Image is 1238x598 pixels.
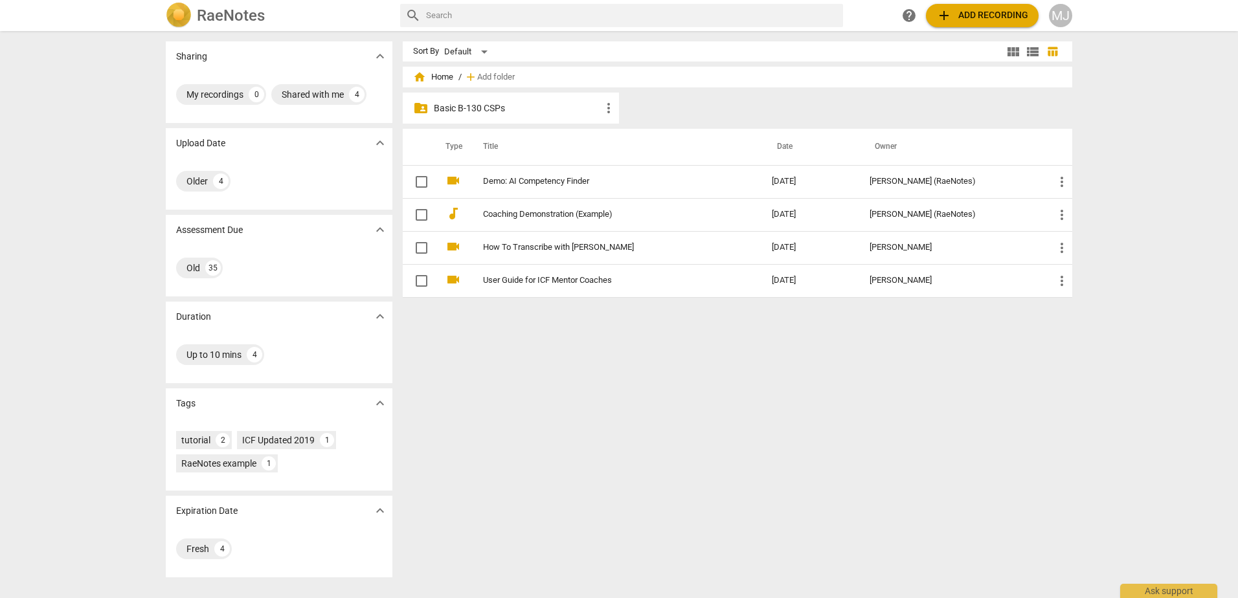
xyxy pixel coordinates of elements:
span: expand_more [372,309,388,324]
span: / [458,72,462,82]
p: Tags [176,397,196,410]
span: more_vert [1054,174,1070,190]
p: Sharing [176,50,207,63]
a: Coaching Demonstration (Example) [483,210,725,219]
div: [PERSON_NAME] (RaeNotes) [870,210,1033,219]
th: Owner [859,129,1044,165]
td: [DATE] [761,198,859,231]
span: home [413,71,426,83]
span: videocam [445,272,461,287]
span: view_module [1006,44,1021,60]
div: 1 [320,433,334,447]
p: Duration [176,310,211,324]
p: Upload Date [176,137,225,150]
button: Show more [370,47,390,66]
span: videocam [445,173,461,188]
span: add [464,71,477,83]
td: [DATE] [761,231,859,264]
span: expand_more [372,135,388,151]
p: Assessment Due [176,223,243,237]
span: videocam [445,239,461,254]
span: expand_more [372,222,388,238]
button: MJ [1049,4,1072,27]
span: expand_more [372,503,388,518]
a: Demo: AI Competency Finder [483,177,725,186]
div: 4 [213,173,229,189]
button: Tile view [1004,42,1023,61]
button: List view [1023,42,1042,61]
p: Expiration Date [176,504,238,518]
span: help [901,8,917,23]
div: 2 [216,433,230,447]
span: expand_more [372,49,388,64]
td: [DATE] [761,165,859,198]
span: audiotrack [445,206,461,221]
div: Default [444,41,492,62]
a: How To Transcribe with [PERSON_NAME] [483,243,725,252]
div: 4 [349,87,365,102]
div: [PERSON_NAME] (RaeNotes) [870,177,1033,186]
span: table_chart [1046,45,1059,58]
div: 1 [262,456,276,471]
div: Older [186,175,208,188]
button: Show more [370,501,390,520]
div: Up to 10 mins [186,348,242,361]
th: Date [761,129,859,165]
div: 35 [205,260,221,276]
a: User Guide for ICF Mentor Coaches [483,276,725,285]
button: Table view [1042,42,1062,61]
button: Show more [370,393,390,413]
div: RaeNotes example [181,457,256,470]
span: add [936,8,952,23]
td: [DATE] [761,264,859,297]
div: [PERSON_NAME] [870,243,1033,252]
img: Logo [166,3,192,28]
div: Sort By [413,47,439,56]
button: Show more [370,133,390,153]
div: 0 [249,87,264,102]
span: Add folder [477,72,515,82]
button: Show more [370,307,390,326]
span: folder_shared [413,100,429,116]
div: ICF Updated 2019 [242,434,315,447]
span: expand_more [372,395,388,411]
a: LogoRaeNotes [166,3,390,28]
button: Upload [926,4,1039,27]
span: Add recording [936,8,1028,23]
span: more_vert [601,100,616,116]
span: more_vert [1054,240,1070,256]
span: search [405,8,421,23]
span: view_list [1025,44,1041,60]
span: more_vert [1054,273,1070,289]
div: Old [186,261,200,274]
span: Home [413,71,453,83]
div: Shared with me [282,88,344,101]
a: Help [897,4,921,27]
div: 4 [247,347,262,362]
div: tutorial [181,434,210,447]
button: Show more [370,220,390,239]
div: My recordings [186,88,243,101]
div: [PERSON_NAME] [870,276,1033,285]
div: Fresh [186,542,209,555]
input: Search [426,5,838,26]
th: Type [435,129,467,165]
th: Title [467,129,761,165]
h2: RaeNotes [197,6,265,25]
p: Basic B-130 CSPs [434,102,601,115]
span: more_vert [1054,207,1070,223]
div: 4 [214,541,230,557]
div: Ask support [1120,584,1217,598]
